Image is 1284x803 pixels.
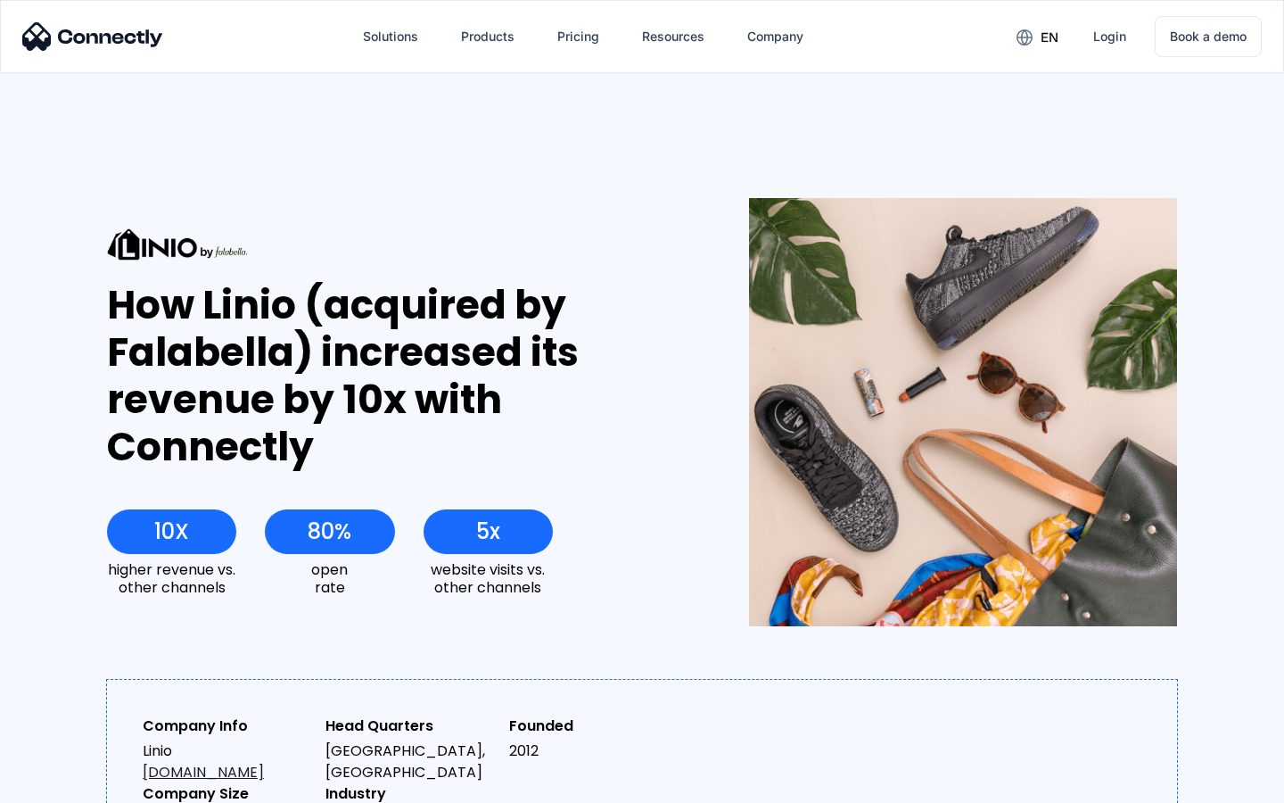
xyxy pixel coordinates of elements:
div: open rate [265,561,394,595]
div: Founded [509,716,678,737]
a: [DOMAIN_NAME] [143,762,264,782]
div: How Linio (acquired by Falabella) increased its revenue by 10x with Connectly [107,282,684,470]
div: Company Info [143,716,311,737]
ul: Language list [36,772,107,797]
div: 10X [154,519,189,544]
img: Connectly Logo [22,22,163,51]
div: website visits vs. other channels [424,561,553,595]
aside: Language selected: English [18,772,107,797]
div: Login [1093,24,1126,49]
div: Company [747,24,803,49]
div: Head Quarters [325,716,494,737]
div: Solutions [363,24,418,49]
div: Linio [143,741,311,783]
a: Book a demo [1155,16,1262,57]
div: [GEOGRAPHIC_DATA], [GEOGRAPHIC_DATA] [325,741,494,783]
div: 80% [308,519,351,544]
div: en [1041,25,1058,50]
a: Login [1079,15,1140,58]
div: higher revenue vs. other channels [107,561,236,595]
div: Pricing [557,24,599,49]
div: Products [461,24,514,49]
div: 5x [476,519,500,544]
a: Pricing [543,15,613,58]
div: 2012 [509,741,678,762]
div: Resources [642,24,704,49]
